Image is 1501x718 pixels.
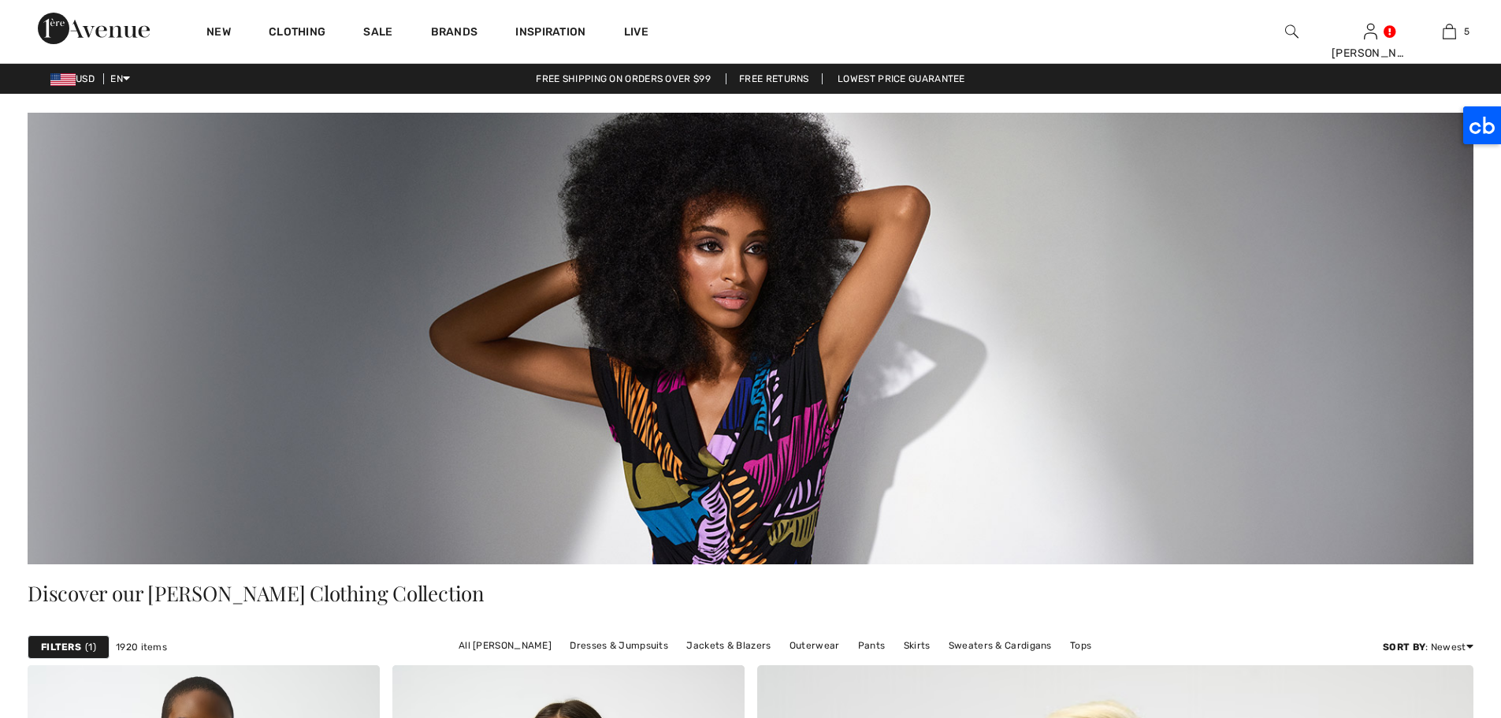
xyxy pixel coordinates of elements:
[1364,22,1377,41] img: My Info
[116,640,167,654] span: 1920 items
[110,73,130,84] span: EN
[515,25,585,42] span: Inspiration
[1410,22,1488,41] a: 5
[1464,24,1469,39] span: 5
[782,635,848,656] a: Outerwear
[1443,683,1457,695] img: heart_black_full.svg
[85,640,96,654] span: 1
[1285,22,1299,41] img: search the website
[714,683,728,695] img: heart_black_full.svg
[1062,635,1099,656] a: Tops
[1443,22,1456,41] img: My Bag
[431,25,478,42] a: Brands
[269,25,325,42] a: Clothing
[624,24,648,40] a: Live
[562,635,676,656] a: Dresses & Jumpsuits
[50,73,101,84] span: USD
[41,640,81,654] strong: Filters
[28,113,1473,564] img: Joseph Ribkoff Canada: Women's Clothing Online | 1ère Avenue
[1383,642,1425,653] strong: Sort By
[363,25,392,42] a: Sale
[678,635,778,656] a: Jackets & Blazers
[1332,45,1409,61] div: [PERSON_NAME]
[28,579,485,607] span: Discover our [PERSON_NAME] Clothing Collection
[523,73,723,84] a: Free shipping on orders over $99
[206,25,231,42] a: New
[726,73,823,84] a: Free Returns
[451,635,559,656] a: All [PERSON_NAME]
[896,635,938,656] a: Skirts
[850,635,894,656] a: Pants
[825,73,978,84] a: Lowest Price Guarantee
[1364,24,1377,39] a: Sign In
[941,635,1060,656] a: Sweaters & Cardigans
[349,683,363,695] img: heart_black_full.svg
[1383,640,1473,654] div: : Newest
[38,13,150,44] img: 1ère Avenue
[50,73,76,86] img: US Dollar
